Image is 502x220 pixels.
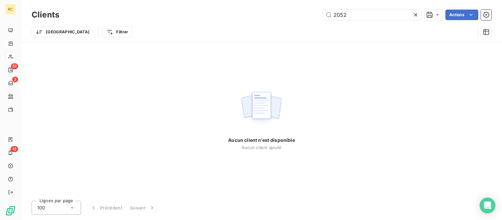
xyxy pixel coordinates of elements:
button: Précédent [86,201,126,215]
div: RC [5,4,16,15]
button: [GEOGRAPHIC_DATA] [32,27,94,37]
span: 51 [11,63,18,69]
a: 3 [5,78,15,88]
button: Actions [445,10,478,20]
h3: Clients [32,9,59,21]
img: empty state [240,88,282,129]
span: 3 [12,77,18,82]
div: Open Intercom Messenger [480,198,495,213]
span: 100 [37,204,45,211]
button: Suivant [126,201,159,215]
button: Filtrer [102,27,132,37]
span: Aucun client ajouté [242,145,282,150]
img: Logo LeanPay [5,205,16,216]
span: Aucun client n’est disponible [228,137,295,143]
span: 10 [11,146,18,152]
input: Rechercher [323,10,422,20]
a: 51 [5,65,15,75]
